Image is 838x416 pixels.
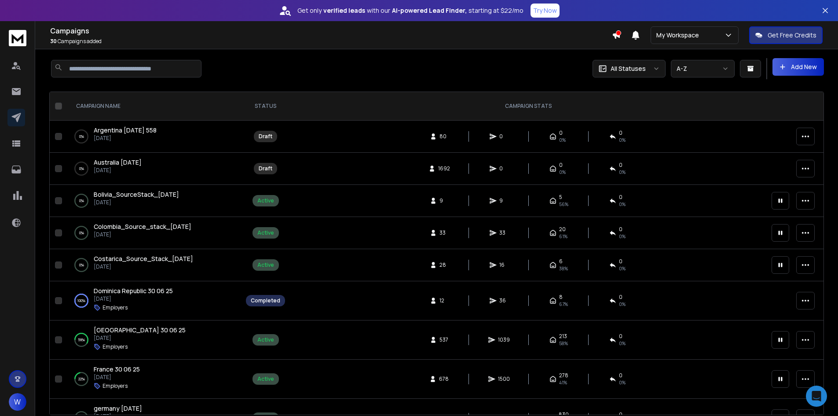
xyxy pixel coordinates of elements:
h1: Campaigns [50,26,612,36]
td: 59%[GEOGRAPHIC_DATA] 30 06 25[DATE]Employers [66,320,241,360]
span: 1500 [498,376,510,383]
span: 213 [559,333,567,340]
span: 58 % [559,340,568,347]
th: CAMPAIGN STATS [290,92,766,121]
div: Open Intercom Messenger [806,386,827,407]
span: 36 [499,297,508,304]
td: 0%Bolivia_SourceStack_[DATE][DATE] [66,185,241,217]
span: 0 [619,226,622,233]
button: A-Z [671,60,735,77]
span: 0 % [619,340,626,347]
span: 537 [439,336,448,343]
td: 0%Colombia_Source_stack_[DATE][DATE] [66,217,241,249]
p: 0 % [79,196,84,205]
span: Argentina [DATE] 558 [94,126,157,134]
div: Active [257,197,274,204]
span: 0 [499,133,508,140]
span: 0 [499,165,508,172]
p: [DATE] [94,167,142,174]
div: Active [257,336,274,343]
span: 0 % [619,379,626,386]
div: Active [257,229,274,236]
button: Try Now [531,4,560,18]
span: 12 [439,297,448,304]
a: France 30 06 25 [94,365,140,374]
p: 100 % [77,296,85,305]
p: 59 % [78,335,85,344]
span: Bolivia_SourceStack_[DATE] [94,190,179,199]
div: Completed [251,297,280,304]
button: Get Free Credits [749,26,823,44]
a: Argentina [DATE] 558 [94,126,157,135]
span: [GEOGRAPHIC_DATA] 30 06 25 [94,326,186,334]
span: 0 [619,372,622,379]
span: 0% [619,169,626,176]
a: Australia [DATE] [94,158,142,167]
td: 100%Dominica Republic 30 06 25[DATE]Employers [66,281,241,320]
span: 0 [619,294,622,301]
img: logo [9,30,26,46]
span: 0 % [619,233,626,240]
span: 16 [499,261,508,269]
span: 38 % [559,265,568,272]
span: 9 [439,197,448,204]
a: Dominica Republic 30 06 25 [94,287,173,295]
span: 61 % [559,233,567,240]
a: Colombia_Source_stack_[DATE] [94,222,191,231]
span: 80 [439,133,448,140]
p: [DATE] [94,335,186,342]
span: 0% [559,169,566,176]
button: W [9,393,26,411]
p: Try Now [533,6,557,15]
span: 67 % [559,301,568,308]
th: CAMPAIGN NAME [66,92,241,121]
span: 0% [619,136,626,144]
span: 30 [50,37,57,45]
span: Colombia_Source_stack_[DATE] [94,222,191,231]
p: 0 % [79,164,84,173]
p: Employers [102,343,128,350]
p: 0 % [79,261,84,269]
span: 0 [619,258,622,265]
div: Draft [259,133,272,140]
td: 22%France 30 06 25[DATE]Employers [66,360,241,399]
a: Costarica_Source_Stack_[DATE] [94,254,193,263]
p: [DATE] [94,135,157,142]
div: Active [257,261,274,269]
button: Add New [772,58,824,76]
strong: AI-powered Lead Finder, [392,6,467,15]
td: 0%Australia [DATE][DATE] [66,153,241,185]
span: 0 [559,129,563,136]
span: germany [DATE] [94,404,142,412]
p: All Statuses [611,64,646,73]
p: 22 % [78,375,85,383]
div: Draft [259,165,272,172]
a: germany [DATE] [94,404,142,413]
span: 6 [559,258,563,265]
span: 0 [619,162,622,169]
p: Employers [102,304,128,311]
span: 1039 [498,336,510,343]
span: 678 [439,376,449,383]
p: [DATE] [94,199,179,206]
span: 33 [439,229,448,236]
strong: verified leads [323,6,365,15]
p: [DATE] [94,263,193,270]
span: 0 % [619,301,626,308]
div: Active [257,376,274,383]
p: Employers [102,383,128,390]
span: 0 [619,129,622,136]
span: 278 [559,372,568,379]
a: Bolivia_SourceStack_[DATE] [94,190,179,199]
td: 0%Costarica_Source_Stack_[DATE][DATE] [66,249,241,281]
span: 0% [559,136,566,144]
p: [DATE] [94,231,191,238]
p: My Workspace [656,31,703,40]
span: 5 [559,194,562,201]
span: Australia [DATE] [94,158,142,166]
